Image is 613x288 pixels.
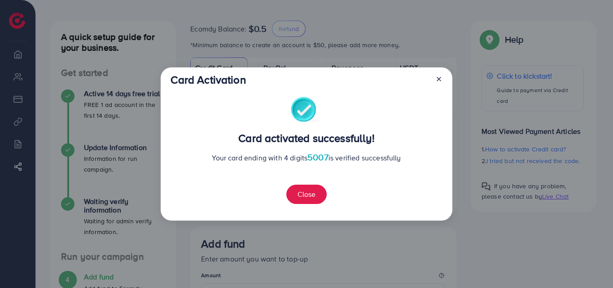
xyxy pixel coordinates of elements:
[171,152,442,163] p: Your card ending with 4 digits is verified successfully
[286,185,327,204] button: Close
[171,73,245,86] h3: Card Activation
[171,132,442,145] h3: Card activated successfully!
[291,97,323,124] img: success
[575,248,606,281] iframe: Chat
[307,151,328,164] span: 5007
